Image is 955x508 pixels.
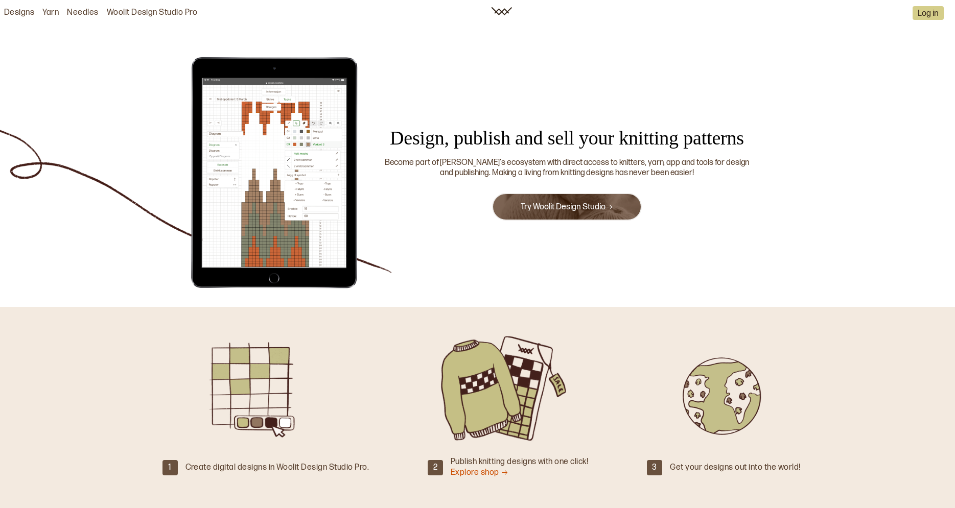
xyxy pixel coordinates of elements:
a: Yarn [42,8,59,18]
a: Try Woolit Design Studio [521,202,613,212]
div: Publish knitting designs with one click! [451,457,588,478]
img: Strikket genser og oppskrift til salg. [435,332,573,445]
img: Woolit ikon [491,7,512,15]
a: Designs [4,8,34,18]
div: Design, publish and sell your knitting patterns [369,126,765,151]
img: Illustrasjon av Woolit Design Studio Pro [193,332,331,445]
img: Jordkloden [651,332,789,445]
button: Log in [913,6,944,20]
a: Needles [67,8,98,18]
div: Get your designs out into the world! [670,463,800,473]
div: 3 [647,460,662,475]
a: Woolit Design Studio Pro [107,8,198,18]
div: Become part of [PERSON_NAME]'s ecosystem with direct access to knitters, yarn, app and tools for ... [382,158,752,179]
div: 1 [162,460,178,475]
img: Illustrasjon av Woolit Design Studio Pro [185,55,364,290]
button: Try Woolit Design Studio [492,193,642,221]
div: 2 [428,460,443,475]
div: Create digital designs in Woolit Design Studio Pro. [185,463,369,473]
a: Explore shop [451,468,508,477]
